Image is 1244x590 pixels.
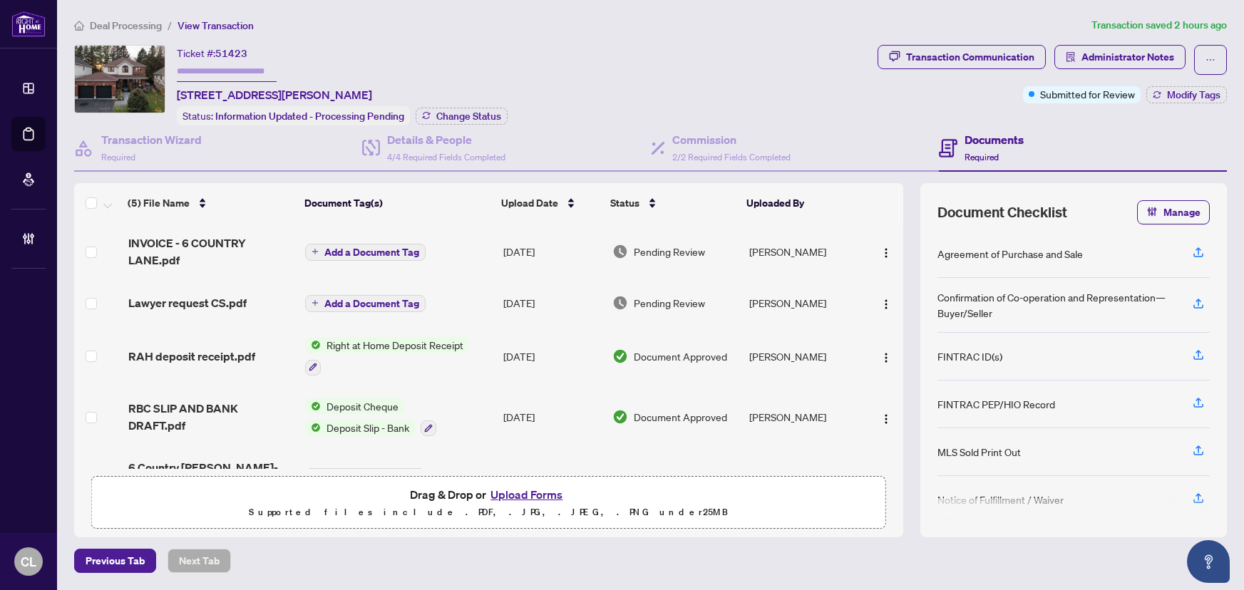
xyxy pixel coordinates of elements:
button: Open asap [1187,540,1230,583]
button: Add a Document Tag [305,294,426,312]
button: Add a Document Tag [305,242,426,261]
button: Status IconRight at Home Deposit Receipt [305,337,469,376]
span: Drag & Drop or [410,485,567,504]
h4: Transaction Wizard [101,131,202,148]
span: CL [21,552,36,571]
td: [PERSON_NAME] [744,280,864,326]
span: Drag & Drop orUpload FormsSupported files include .PDF, .JPG, .JPEG, .PNG under25MB [92,477,885,529]
button: Previous Tab [74,549,156,573]
span: Status [610,195,639,211]
div: Ticket #: [177,45,247,61]
span: Right at Home Deposit Receipt [321,337,469,353]
img: Document Status [612,295,628,311]
span: Pending Review [634,468,705,484]
img: logo [11,11,46,37]
img: Document Status [612,348,628,364]
th: Document Tag(s) [299,183,495,223]
span: Modify Tags [1167,90,1220,100]
span: Document Approved [634,348,727,364]
span: Information Updated - Processing Pending [215,110,404,123]
span: RBC SLIP AND BANK DRAFT.pdf [128,400,294,434]
h4: Documents [965,131,1024,148]
span: plus [312,299,319,306]
img: Logo [880,352,892,363]
span: Lawyer request CS.pdf [128,294,247,311]
h4: Details & People [387,131,505,148]
span: home [74,21,84,31]
span: INVOICE - 6 COUNTRY LANE.pdf [128,234,294,269]
button: Next Tab [168,549,231,573]
button: Logo [875,291,898,314]
button: Add a Document Tag [305,244,426,261]
span: solution [1066,52,1076,62]
span: Change Status [436,111,501,121]
td: [DATE] [498,326,607,387]
span: Deposit Cheque [321,398,404,414]
th: Status [605,183,741,223]
td: [PERSON_NAME] [744,387,864,448]
div: Status: [177,106,410,125]
span: Upload Date [501,195,558,211]
td: [DATE] [498,280,607,326]
div: MLS Sold Print Out [937,444,1021,460]
img: Document Status [612,244,628,259]
span: 4/4 Required Fields Completed [387,152,505,162]
div: Notice of Fulfillment / Waiver [937,492,1064,507]
span: Deal Processing [90,19,162,32]
button: Transaction Communication [878,45,1046,69]
img: Status Icon [305,420,321,435]
button: Status IconDeposit ChequeStatus IconDeposit Slip - Bank [305,398,436,437]
span: 51423 [215,47,247,60]
span: 2/2 Required Fields Completed [672,152,791,162]
span: Document Checklist [937,202,1067,222]
th: Uploaded By [741,183,861,223]
span: Add a Document Tag [324,299,419,309]
div: Transaction Communication [906,46,1034,68]
p: Supported files include .PDF, .JPG, .JPEG, .PNG under 25 MB [101,504,877,521]
button: Logo [875,405,898,428]
span: [STREET_ADDRESS][PERSON_NAME] [177,86,372,103]
button: Logo [875,465,898,487]
div: FINTRAC PEP/HIO Record [937,396,1055,412]
td: [DATE] [498,447,607,504]
span: plus [312,248,319,255]
button: Manage [1137,200,1210,224]
span: RAH deposit receipt.pdf [128,348,255,365]
span: Required [101,152,135,162]
img: Logo [880,299,892,310]
span: Manage [1163,201,1201,224]
img: Status Icon [305,398,321,414]
span: Deposit Slip - Bank [321,420,415,435]
li: / [168,17,172,33]
td: [PERSON_NAME] [744,447,864,504]
div: Agreement of Purchase and Sale [937,246,1083,262]
span: Document Approved [634,409,727,425]
span: Administrator Notes [1081,46,1174,68]
button: Upload Forms [486,485,567,504]
h4: Commission [672,131,791,148]
button: Logo [875,345,898,368]
span: Required [965,152,999,162]
td: [DATE] [498,223,607,280]
button: Modify Tags [1146,86,1227,103]
span: (5) File Name [128,195,190,211]
th: Upload Date [495,183,605,223]
td: [PERSON_NAME] [744,223,864,280]
div: FINTRAC ID(s) [937,348,1002,364]
span: View Transaction [178,19,254,32]
span: Previous Tab [86,549,145,572]
div: Confirmation of Co-operation and Representation—Buyer/Seller [937,289,1176,321]
th: (5) File Name [122,183,298,223]
button: Add a Document Tag [305,295,426,312]
img: Logo [880,247,892,259]
img: Document Status [612,468,628,484]
button: Logo [875,240,898,263]
button: Administrator Notes [1054,45,1186,69]
img: Logo [880,413,892,425]
td: [DATE] [498,387,607,448]
img: Status Icon [305,337,321,353]
img: Document Status [612,409,628,425]
button: Change Status [416,108,508,125]
span: Pending Review [634,295,705,311]
span: Add a Document Tag [324,247,419,257]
